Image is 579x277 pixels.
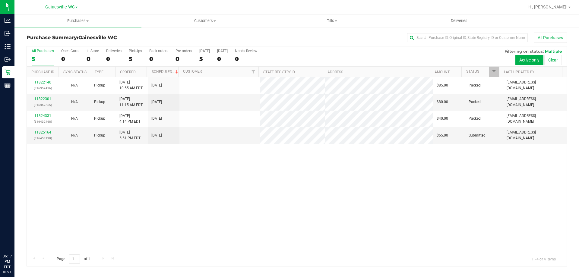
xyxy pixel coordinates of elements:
[151,83,162,88] span: [DATE]
[32,55,54,62] div: 5
[443,18,476,24] span: Deliveries
[71,83,78,87] span: Not Applicable
[263,70,295,74] a: State Registry ID
[489,67,499,77] a: Filter
[235,49,257,53] div: Needs Review
[71,116,78,121] button: N/A
[5,69,11,75] inline-svg: Retail
[268,14,395,27] a: Tills
[78,35,117,40] span: Gainesville WC
[129,55,142,62] div: 5
[5,17,11,24] inline-svg: Analytics
[269,18,395,24] span: Tills
[94,99,105,105] span: Pickup
[142,18,268,24] span: Customers
[199,55,210,62] div: 5
[119,80,143,91] span: [DATE] 10:55 AM EDT
[507,80,563,91] span: [EMAIL_ADDRESS][DOMAIN_NAME]
[18,228,25,235] iframe: Resource center unread badge
[437,83,448,88] span: $85.00
[469,83,481,88] span: Packed
[3,270,12,274] p: 08/21
[30,119,55,124] p: (316432468)
[52,254,95,264] span: Page of 1
[106,49,122,53] div: Deliveries
[119,96,143,108] span: [DATE] 11:15 AM EDT
[544,55,562,65] button: Clear
[217,55,228,62] div: 0
[120,70,136,74] a: Ordered
[248,67,258,77] a: Filter
[176,49,192,53] div: Pre-orders
[30,102,55,108] p: (316362665)
[14,14,141,27] a: Purchases
[94,133,105,138] span: Pickup
[5,56,11,62] inline-svg: Outbound
[469,133,486,138] span: Submitted
[106,55,122,62] div: 0
[69,254,80,264] input: 1
[61,55,79,62] div: 0
[469,116,481,121] span: Packed
[176,55,192,62] div: 0
[71,99,78,105] button: N/A
[71,116,78,121] span: Not Applicable
[71,133,78,137] span: Not Applicable
[31,70,54,74] a: Purchase ID
[151,116,162,121] span: [DATE]
[466,69,479,74] a: Status
[87,49,99,53] div: In Store
[435,70,450,74] a: Amount
[71,100,78,104] span: Not Applicable
[34,130,51,134] a: 11825164
[528,5,568,9] span: Hi, [PERSON_NAME]!
[141,14,268,27] a: Customers
[30,135,55,141] p: (316458130)
[505,49,544,54] span: Filtering on status:
[61,49,79,53] div: Open Carts
[437,99,448,105] span: $80.00
[396,14,523,27] a: Deliveries
[545,49,562,54] span: Multiple
[119,130,141,141] span: [DATE] 5:51 PM EDT
[34,80,51,84] a: 11822140
[183,69,202,74] a: Customer
[30,85,55,91] p: (316359416)
[235,55,257,62] div: 0
[507,130,563,141] span: [EMAIL_ADDRESS][DOMAIN_NAME]
[5,82,11,88] inline-svg: Reports
[217,49,228,53] div: [DATE]
[87,55,99,62] div: 0
[34,114,51,118] a: 11824331
[515,55,543,65] button: Active only
[504,70,534,74] a: Last Updated By
[45,5,75,10] span: Gainesville WC
[5,43,11,49] inline-svg: Inventory
[323,67,430,77] th: Address
[507,113,563,124] span: [EMAIL_ADDRESS][DOMAIN_NAME]
[63,70,87,74] a: Sync Status
[14,18,141,24] span: Purchases
[34,97,51,101] a: 11822301
[71,83,78,88] button: N/A
[129,49,142,53] div: PickUps
[95,70,103,74] a: Type
[94,83,105,88] span: Pickup
[71,133,78,138] button: N/A
[507,96,563,108] span: [EMAIL_ADDRESS][DOMAIN_NAME]
[149,49,168,53] div: Back-orders
[534,33,567,43] button: All Purchases
[199,49,210,53] div: [DATE]
[151,99,162,105] span: [DATE]
[32,49,54,53] div: All Purchases
[437,133,448,138] span: $65.00
[469,99,481,105] span: Packed
[27,35,207,40] h3: Purchase Summary:
[437,116,448,121] span: $40.00
[3,253,12,270] p: 06:17 PM EDT
[527,254,561,263] span: 1 - 4 of 4 items
[149,55,168,62] div: 0
[6,229,24,247] iframe: Resource center
[407,33,528,42] input: Search Purchase ID, Original ID, State Registry ID or Customer Name...
[151,133,162,138] span: [DATE]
